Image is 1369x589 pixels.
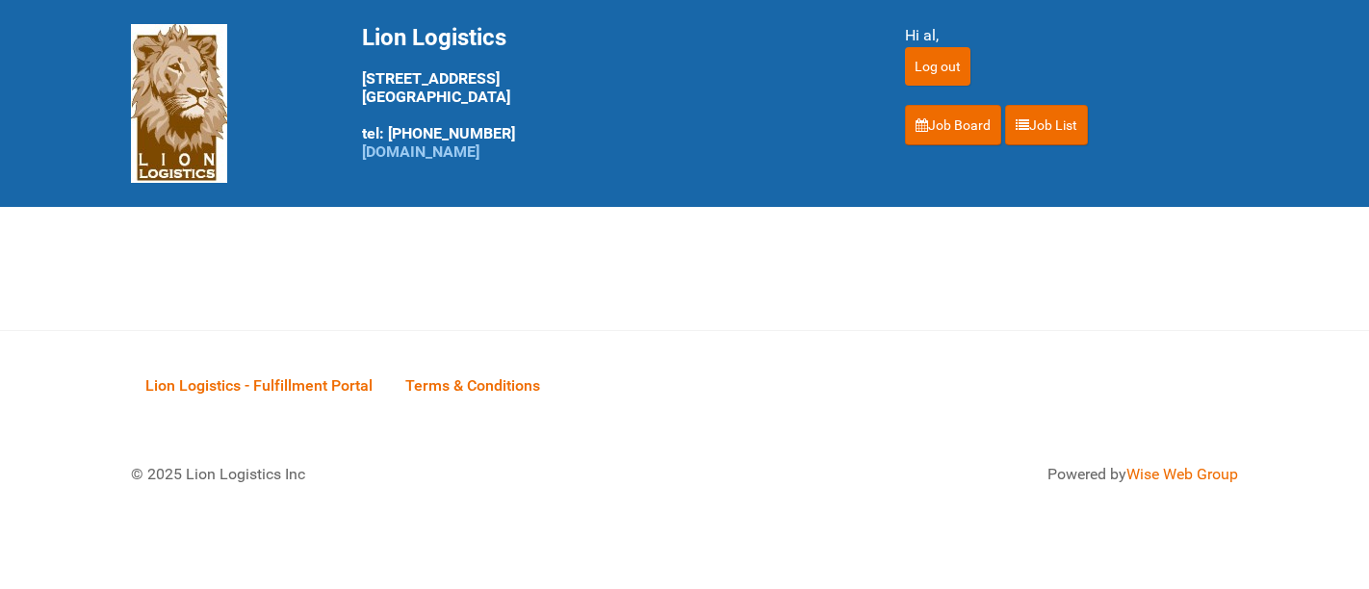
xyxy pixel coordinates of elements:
img: Lion Logistics [131,24,227,183]
a: Lion Logistics [131,93,227,112]
a: Lion Logistics - Fulfillment Portal [131,355,387,415]
span: Lion Logistics - Fulfillment Portal [145,376,373,395]
span: Lion Logistics [362,24,506,51]
a: Terms & Conditions [391,355,555,415]
a: Job Board [905,105,1001,145]
a: Wise Web Group [1126,465,1238,483]
div: [STREET_ADDRESS] [GEOGRAPHIC_DATA] tel: [PHONE_NUMBER] [362,24,857,161]
div: Powered by [709,463,1238,486]
span: Terms & Conditions [405,376,540,395]
div: © 2025 Lion Logistics Inc [116,448,675,500]
a: [DOMAIN_NAME] [362,142,479,161]
input: Log out [905,47,970,86]
a: Job List [1005,105,1088,145]
div: Hi al, [905,24,1238,47]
